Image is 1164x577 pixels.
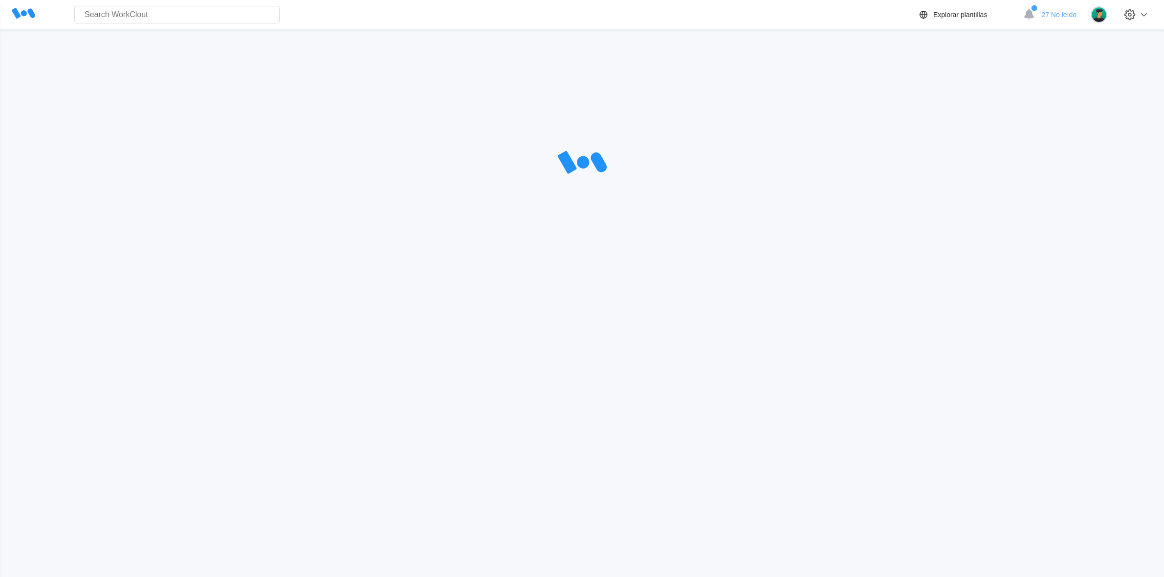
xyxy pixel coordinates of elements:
[918,9,1019,21] a: Explorar plantillas
[1041,11,1076,19] span: 27 No leído
[74,6,280,23] input: Search WorkClout
[1091,6,1107,23] img: user.png
[933,11,988,19] div: Explorar plantillas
